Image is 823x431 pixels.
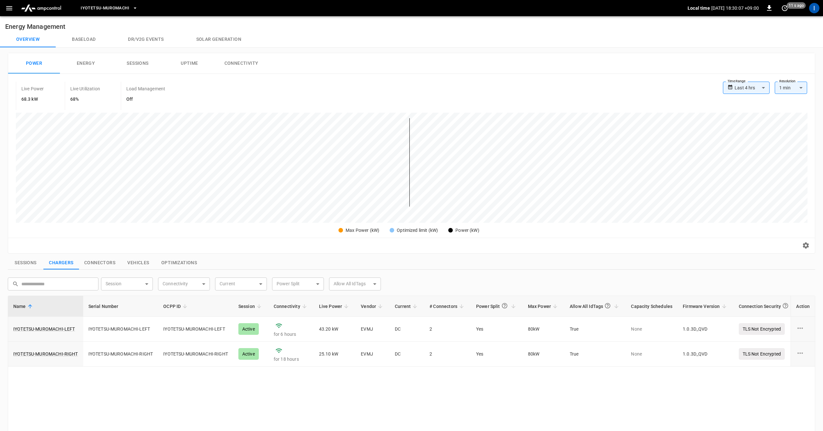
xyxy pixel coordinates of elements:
[683,302,728,310] span: Firmware Version
[688,5,710,11] p: Local time
[361,302,384,310] span: Vendor
[775,82,807,94] div: 1 min
[471,317,523,342] td: Yes
[528,302,559,310] span: Max Power
[120,256,156,270] button: show latest vehicles
[678,317,733,342] td: 1.0.3D_QVD
[476,300,518,312] span: Power Split
[158,342,233,367] td: IYOTETSU-MUROMACHI-RIGHT
[83,342,158,367] td: IYOTETSU-MUROMACHI-RIGHT
[126,96,165,103] h6: Off
[739,323,785,335] p: TLS Not Encrypted
[274,356,309,362] p: for 18 hours
[8,53,60,74] button: Power
[565,342,626,367] td: True
[156,256,202,270] button: show latest optimizations
[238,302,263,310] span: Session
[21,96,44,103] h6: 68.3 kW
[455,227,479,234] div: Power (kW)
[83,296,158,317] th: Serial Number
[780,3,790,13] button: set refresh interval
[735,82,770,94] div: Last 4 hrs
[356,342,390,367] td: EVMJ
[18,2,64,14] img: ampcontrol.io logo
[13,326,75,332] a: IYOTETSU-MUROMACHI-LEFT
[346,227,379,234] div: Max Power (kW)
[796,349,810,359] div: charge point options
[238,323,259,335] div: Active
[779,79,795,84] label: Resolution
[112,32,180,47] button: Dr/V2G events
[274,331,309,337] p: for 6 hours
[395,302,419,310] span: Current
[314,317,356,342] td: 43.20 kW
[397,227,438,234] div: Optimized limit (kW)
[112,53,164,74] button: Sessions
[809,3,819,13] div: profile-icon
[163,302,189,310] span: OCPP ID
[626,296,678,317] th: Capacity Schedules
[429,302,466,310] span: # Connectors
[164,53,215,74] button: Uptime
[424,342,471,367] td: 2
[631,351,672,357] p: None
[56,32,112,47] button: Baseload
[70,96,100,103] h6: 68%
[631,326,672,332] p: None
[791,296,815,317] th: Action
[471,342,523,367] td: Yes
[390,317,424,342] td: DC
[727,79,746,84] label: Time Range
[711,5,759,11] p: [DATE] 18:30:07 +09:00
[523,342,565,367] td: 80 kW
[13,302,34,310] span: Name
[678,342,733,367] td: 1.0.3D_QVD
[565,317,626,342] td: True
[356,317,390,342] td: EVMJ
[523,317,565,342] td: 80 kW
[13,351,78,357] a: IYOTETSU-MUROMACHI-RIGHT
[83,317,158,342] td: IYOTETSU-MUROMACHI-LEFT
[274,302,309,310] span: Connectivity
[314,342,356,367] td: 25.10 kW
[79,256,120,270] button: show latest connectors
[81,5,129,12] span: Iyotetsu-Muromachi
[43,256,79,270] button: show latest charge points
[319,302,351,310] span: Live Power
[8,256,43,270] button: show latest sessions
[570,300,621,312] span: Allow All IdTags
[796,324,810,334] div: charge point options
[70,85,100,92] p: Live Utilization
[739,348,785,360] p: TLS Not Encrypted
[787,2,806,9] span: 11 s ago
[60,53,112,74] button: Energy
[238,348,259,360] div: Active
[126,85,165,92] p: Load Management
[215,53,267,74] button: Connectivity
[21,85,44,92] p: Live Power
[390,342,424,367] td: DC
[180,32,257,47] button: Solar generation
[424,317,471,342] td: 2
[739,300,790,312] div: Connection Security
[78,2,140,15] button: Iyotetsu-Muromachi
[158,317,233,342] td: IYOTETSU-MUROMACHI-LEFT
